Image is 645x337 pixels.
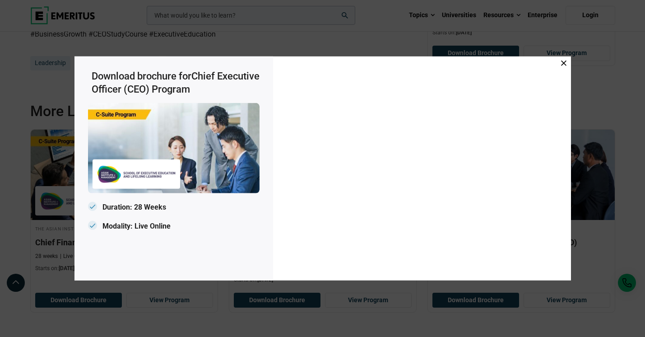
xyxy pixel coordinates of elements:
p: Modality: Live Online [88,219,260,233]
img: Emeritus [97,164,176,184]
h3: Download brochure for [92,70,260,96]
p: Duration: 28 Weeks [88,201,260,215]
img: Emeritus [88,103,260,193]
span: Chief Executive Officer (CEO) Program [92,70,260,95]
iframe: Download Brochure [278,61,566,273]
